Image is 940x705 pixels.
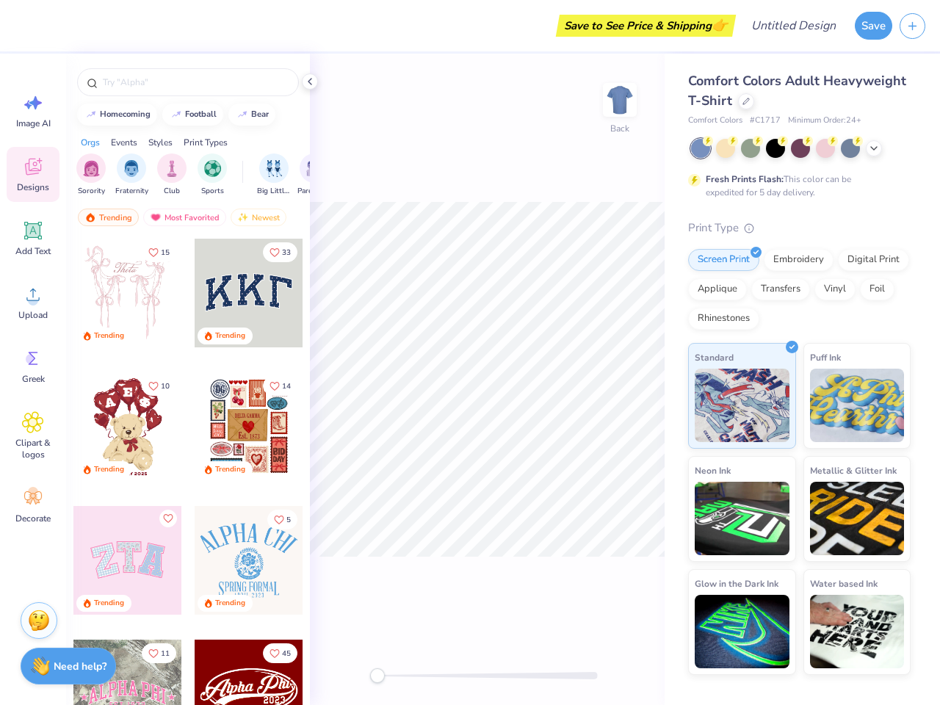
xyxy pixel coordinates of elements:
[810,482,905,555] img: Metallic & Glitter Ink
[706,173,886,199] div: This color can be expedited for 5 day delivery.
[688,308,759,330] div: Rhinestones
[78,186,105,197] span: Sorority
[76,153,106,197] div: filter for Sorority
[688,72,906,109] span: Comfort Colors Adult Heavyweight T-Shirt
[764,249,834,271] div: Embroidery
[750,115,781,127] span: # C1717
[157,153,187,197] button: filter button
[706,173,784,185] strong: Fresh Prints Flash:
[184,136,228,149] div: Print Types
[282,650,291,657] span: 45
[22,373,45,385] span: Greek
[257,186,291,197] span: Big Little Reveal
[228,104,275,126] button: bear
[94,464,124,475] div: Trending
[610,122,629,135] div: Back
[695,576,778,591] span: Glow in the Dark Ink
[123,160,140,177] img: Fraternity Image
[263,376,297,396] button: Like
[164,186,180,197] span: Club
[215,598,245,609] div: Trending
[215,464,245,475] div: Trending
[688,115,742,127] span: Comfort Colors
[161,650,170,657] span: 11
[370,668,385,683] div: Accessibility label
[77,104,157,126] button: homecoming
[15,513,51,524] span: Decorate
[688,278,747,300] div: Applique
[257,153,291,197] div: filter for Big Little Reveal
[215,330,245,341] div: Trending
[170,110,182,119] img: trend_line.gif
[164,160,180,177] img: Club Image
[751,278,810,300] div: Transfers
[185,110,217,118] div: football
[162,104,223,126] button: football
[838,249,909,271] div: Digital Print
[297,186,331,197] span: Parent's Weekend
[81,136,100,149] div: Orgs
[94,598,124,609] div: Trending
[688,249,759,271] div: Screen Print
[142,242,176,262] button: Like
[142,643,176,663] button: Like
[94,330,124,341] div: Trending
[198,153,227,197] button: filter button
[297,153,331,197] button: filter button
[695,369,789,442] img: Standard
[236,110,248,119] img: trend_line.gif
[740,11,847,40] input: Untitled Design
[204,160,221,177] img: Sports Image
[159,510,177,527] button: Like
[860,278,894,300] div: Foil
[282,383,291,390] span: 14
[695,482,789,555] img: Neon Ink
[810,576,878,591] span: Water based Ink
[76,153,106,197] button: filter button
[267,510,297,529] button: Like
[111,136,137,149] div: Events
[810,463,897,478] span: Metallic & Glitter Ink
[101,75,289,90] input: Try "Alpha"
[78,209,139,226] div: Trending
[84,212,96,223] img: trending.gif
[810,350,841,365] span: Puff Ink
[306,160,323,177] img: Parent's Weekend Image
[17,181,49,193] span: Designs
[115,153,148,197] button: filter button
[688,220,911,236] div: Print Type
[257,153,291,197] button: filter button
[266,160,282,177] img: Big Little Reveal Image
[115,186,148,197] span: Fraternity
[263,643,297,663] button: Like
[100,110,151,118] div: homecoming
[143,209,226,226] div: Most Favorited
[810,595,905,668] img: Water based Ink
[54,659,106,673] strong: Need help?
[15,245,51,257] span: Add Text
[263,242,297,262] button: Like
[198,153,227,197] div: filter for Sports
[695,595,789,668] img: Glow in the Dark Ink
[695,463,731,478] span: Neon Ink
[115,153,148,197] div: filter for Fraternity
[605,85,634,115] img: Back
[150,212,162,223] img: most_fav.gif
[231,209,286,226] div: Newest
[237,212,249,223] img: newest.gif
[814,278,856,300] div: Vinyl
[201,186,224,197] span: Sports
[788,115,861,127] span: Minimum Order: 24 +
[83,160,100,177] img: Sorority Image
[712,16,728,34] span: 👉
[560,15,732,37] div: Save to See Price & Shipping
[286,516,291,524] span: 5
[148,136,173,149] div: Styles
[297,153,331,197] div: filter for Parent's Weekend
[16,117,51,129] span: Image AI
[282,249,291,256] span: 33
[142,376,176,396] button: Like
[161,249,170,256] span: 15
[695,350,734,365] span: Standard
[855,12,892,40] button: Save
